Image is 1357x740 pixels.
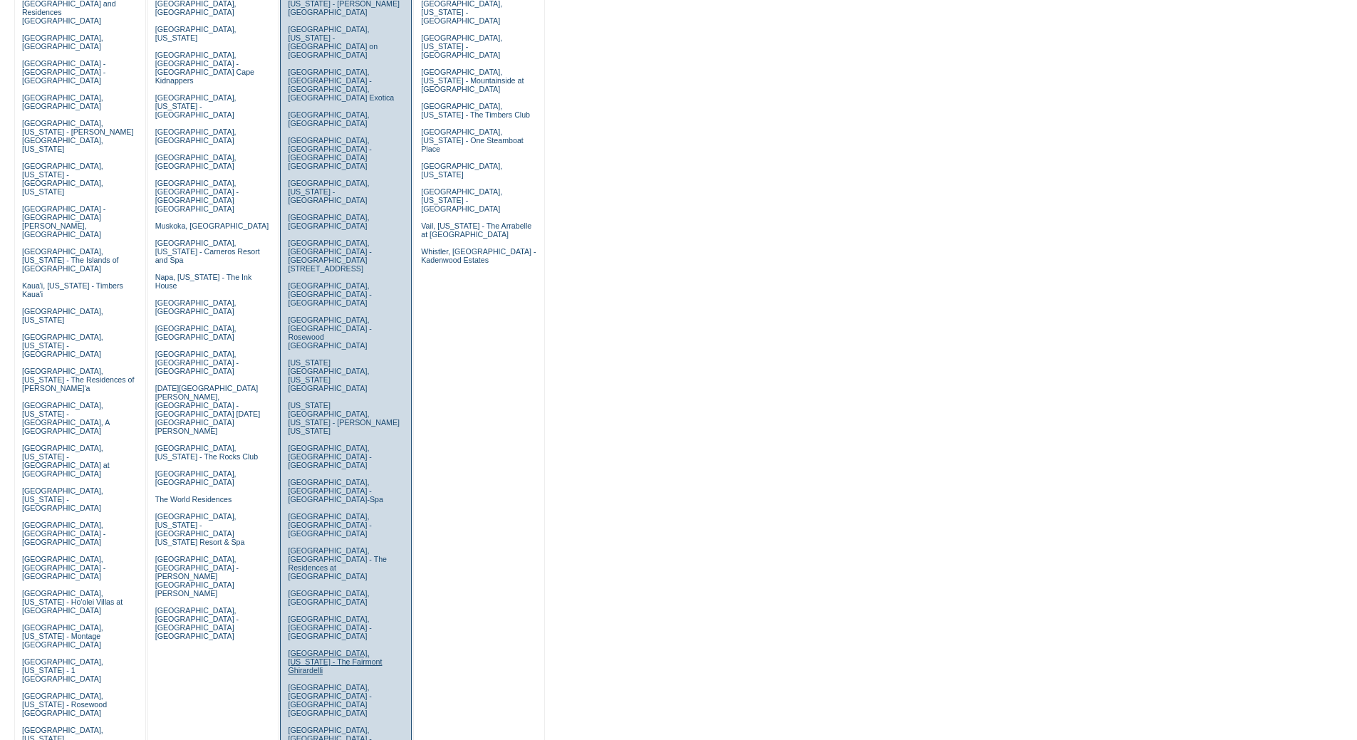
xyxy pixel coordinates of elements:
[288,179,369,204] a: [GEOGRAPHIC_DATA], [US_STATE] - [GEOGRAPHIC_DATA]
[421,247,536,264] a: Whistler, [GEOGRAPHIC_DATA] - Kadenwood Estates
[421,162,502,179] a: [GEOGRAPHIC_DATA], [US_STATE]
[155,324,236,341] a: [GEOGRAPHIC_DATA], [GEOGRAPHIC_DATA]
[421,187,502,213] a: [GEOGRAPHIC_DATA], [US_STATE] - [GEOGRAPHIC_DATA]
[288,68,394,102] a: [GEOGRAPHIC_DATA], [GEOGRAPHIC_DATA] - [GEOGRAPHIC_DATA], [GEOGRAPHIC_DATA] Exotica
[155,512,245,546] a: [GEOGRAPHIC_DATA], [US_STATE] - [GEOGRAPHIC_DATA] [US_STATE] Resort & Spa
[421,33,502,59] a: [GEOGRAPHIC_DATA], [US_STATE] - [GEOGRAPHIC_DATA]
[288,110,369,127] a: [GEOGRAPHIC_DATA], [GEOGRAPHIC_DATA]
[155,350,239,375] a: [GEOGRAPHIC_DATA], [GEOGRAPHIC_DATA] - [GEOGRAPHIC_DATA]
[22,401,110,435] a: [GEOGRAPHIC_DATA], [US_STATE] - [GEOGRAPHIC_DATA], A [GEOGRAPHIC_DATA]
[155,222,269,230] a: Muskoka, [GEOGRAPHIC_DATA]
[288,589,369,606] a: [GEOGRAPHIC_DATA], [GEOGRAPHIC_DATA]
[155,606,239,640] a: [GEOGRAPHIC_DATA], [GEOGRAPHIC_DATA] - [GEOGRAPHIC_DATA] [GEOGRAPHIC_DATA]
[22,692,107,717] a: [GEOGRAPHIC_DATA], [US_STATE] - Rosewood [GEOGRAPHIC_DATA]
[22,657,103,683] a: [GEOGRAPHIC_DATA], [US_STATE] - 1 [GEOGRAPHIC_DATA]
[155,127,236,145] a: [GEOGRAPHIC_DATA], [GEOGRAPHIC_DATA]
[22,444,110,478] a: [GEOGRAPHIC_DATA], [US_STATE] - [GEOGRAPHIC_DATA] at [GEOGRAPHIC_DATA]
[22,589,123,615] a: [GEOGRAPHIC_DATA], [US_STATE] - Ho'olei Villas at [GEOGRAPHIC_DATA]
[288,683,371,717] a: [GEOGRAPHIC_DATA], [GEOGRAPHIC_DATA] - [GEOGRAPHIC_DATA] [GEOGRAPHIC_DATA]
[155,555,239,598] a: [GEOGRAPHIC_DATA], [GEOGRAPHIC_DATA] - [PERSON_NAME][GEOGRAPHIC_DATA][PERSON_NAME]
[155,153,236,170] a: [GEOGRAPHIC_DATA], [GEOGRAPHIC_DATA]
[22,367,135,392] a: [GEOGRAPHIC_DATA], [US_STATE] - The Residences of [PERSON_NAME]'a
[155,239,260,264] a: [GEOGRAPHIC_DATA], [US_STATE] - Carneros Resort and Spa
[288,358,369,392] a: [US_STATE][GEOGRAPHIC_DATA], [US_STATE][GEOGRAPHIC_DATA]
[22,204,105,239] a: [GEOGRAPHIC_DATA] - [GEOGRAPHIC_DATA][PERSON_NAME], [GEOGRAPHIC_DATA]
[22,623,103,649] a: [GEOGRAPHIC_DATA], [US_STATE] - Montage [GEOGRAPHIC_DATA]
[288,649,382,674] a: [GEOGRAPHIC_DATA], [US_STATE] - The Fairmont Ghirardelli
[155,273,252,290] a: Napa, [US_STATE] - The Ink House
[421,222,531,239] a: Vail, [US_STATE] - The Arrabelle at [GEOGRAPHIC_DATA]
[22,333,103,358] a: [GEOGRAPHIC_DATA], [US_STATE] - [GEOGRAPHIC_DATA]
[22,307,103,324] a: [GEOGRAPHIC_DATA], [US_STATE]
[288,316,371,350] a: [GEOGRAPHIC_DATA], [GEOGRAPHIC_DATA] - Rosewood [GEOGRAPHIC_DATA]
[288,25,378,59] a: [GEOGRAPHIC_DATA], [US_STATE] - [GEOGRAPHIC_DATA] on [GEOGRAPHIC_DATA]
[22,521,105,546] a: [GEOGRAPHIC_DATA], [GEOGRAPHIC_DATA] - [GEOGRAPHIC_DATA]
[288,213,369,230] a: [GEOGRAPHIC_DATA], [GEOGRAPHIC_DATA]
[288,546,387,580] a: [GEOGRAPHIC_DATA], [GEOGRAPHIC_DATA] - The Residences at [GEOGRAPHIC_DATA]
[288,615,371,640] a: [GEOGRAPHIC_DATA], [GEOGRAPHIC_DATA] - [GEOGRAPHIC_DATA]
[288,401,400,435] a: [US_STATE][GEOGRAPHIC_DATA], [US_STATE] - [PERSON_NAME] [US_STATE]
[288,478,383,504] a: [GEOGRAPHIC_DATA], [GEOGRAPHIC_DATA] - [GEOGRAPHIC_DATA]-Spa
[155,179,239,213] a: [GEOGRAPHIC_DATA], [GEOGRAPHIC_DATA] - [GEOGRAPHIC_DATA] [GEOGRAPHIC_DATA]
[22,247,119,273] a: [GEOGRAPHIC_DATA], [US_STATE] - The Islands of [GEOGRAPHIC_DATA]
[288,512,371,538] a: [GEOGRAPHIC_DATA], [GEOGRAPHIC_DATA] - [GEOGRAPHIC_DATA]
[22,281,123,298] a: Kaua'i, [US_STATE] - Timbers Kaua'i
[288,239,371,273] a: [GEOGRAPHIC_DATA], [GEOGRAPHIC_DATA] - [GEOGRAPHIC_DATA][STREET_ADDRESS]
[155,495,232,504] a: The World Residences
[155,298,236,316] a: [GEOGRAPHIC_DATA], [GEOGRAPHIC_DATA]
[22,162,103,196] a: [GEOGRAPHIC_DATA], [US_STATE] - [GEOGRAPHIC_DATA], [US_STATE]
[155,25,236,42] a: [GEOGRAPHIC_DATA], [US_STATE]
[22,93,103,110] a: [GEOGRAPHIC_DATA], [GEOGRAPHIC_DATA]
[155,93,236,119] a: [GEOGRAPHIC_DATA], [US_STATE] - [GEOGRAPHIC_DATA]
[421,102,530,119] a: [GEOGRAPHIC_DATA], [US_STATE] - The Timbers Club
[155,51,254,85] a: [GEOGRAPHIC_DATA], [GEOGRAPHIC_DATA] - [GEOGRAPHIC_DATA] Cape Kidnappers
[22,33,103,51] a: [GEOGRAPHIC_DATA], [GEOGRAPHIC_DATA]
[288,136,371,170] a: [GEOGRAPHIC_DATA], [GEOGRAPHIC_DATA] - [GEOGRAPHIC_DATA] [GEOGRAPHIC_DATA]
[421,68,524,93] a: [GEOGRAPHIC_DATA], [US_STATE] - Mountainside at [GEOGRAPHIC_DATA]
[288,444,371,469] a: [GEOGRAPHIC_DATA], [GEOGRAPHIC_DATA] - [GEOGRAPHIC_DATA]
[22,59,105,85] a: [GEOGRAPHIC_DATA] - [GEOGRAPHIC_DATA] - [GEOGRAPHIC_DATA]
[155,384,260,435] a: [DATE][GEOGRAPHIC_DATA][PERSON_NAME], [GEOGRAPHIC_DATA] - [GEOGRAPHIC_DATA] [DATE][GEOGRAPHIC_DAT...
[22,486,103,512] a: [GEOGRAPHIC_DATA], [US_STATE] - [GEOGRAPHIC_DATA]
[155,469,236,486] a: [GEOGRAPHIC_DATA], [GEOGRAPHIC_DATA]
[288,281,371,307] a: [GEOGRAPHIC_DATA], [GEOGRAPHIC_DATA] - [GEOGRAPHIC_DATA]
[155,444,259,461] a: [GEOGRAPHIC_DATA], [US_STATE] - The Rocks Club
[421,127,524,153] a: [GEOGRAPHIC_DATA], [US_STATE] - One Steamboat Place
[22,555,105,580] a: [GEOGRAPHIC_DATA], [GEOGRAPHIC_DATA] - [GEOGRAPHIC_DATA]
[22,119,134,153] a: [GEOGRAPHIC_DATA], [US_STATE] - [PERSON_NAME][GEOGRAPHIC_DATA], [US_STATE]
